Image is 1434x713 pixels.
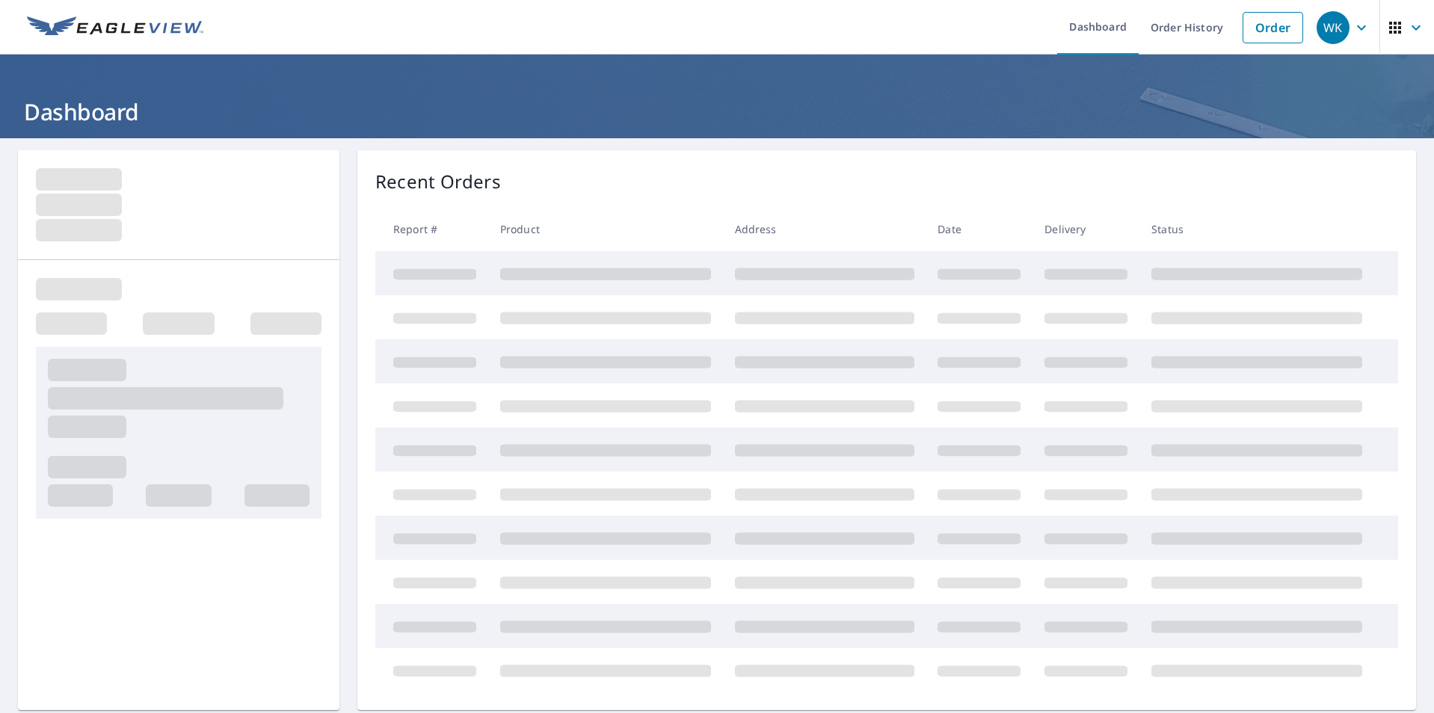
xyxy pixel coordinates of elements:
th: Product [488,207,723,251]
th: Report # [375,207,488,251]
th: Date [926,207,1033,251]
p: Recent Orders [375,168,501,195]
th: Status [1139,207,1374,251]
th: Address [723,207,926,251]
a: Order [1243,12,1303,43]
img: EV Logo [27,16,203,39]
h1: Dashboard [18,96,1416,127]
th: Delivery [1033,207,1139,251]
div: WK [1317,11,1350,44]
